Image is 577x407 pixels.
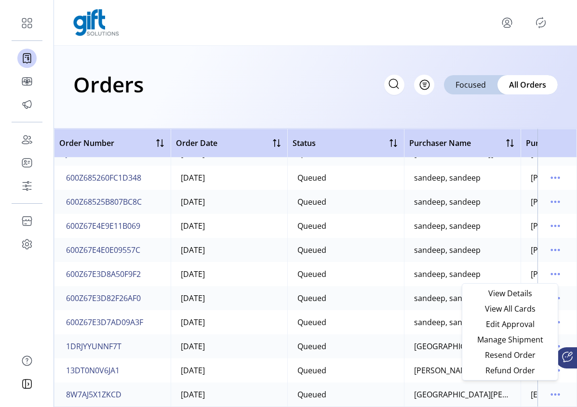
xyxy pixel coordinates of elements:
[66,365,120,376] span: 13DT0N0V6JA1
[66,268,141,280] span: 600Z67E3D8A50F9F2
[64,339,123,354] button: 1DRJYYUNNF7T
[297,341,326,352] div: Queued
[64,218,142,234] button: 600Z67E4E9E11B069
[73,9,119,36] img: logo
[464,347,556,363] li: Resend Order
[171,190,287,214] td: [DATE]
[171,166,287,190] td: [DATE]
[297,220,326,232] div: Queued
[171,334,287,358] td: [DATE]
[414,172,481,184] div: sandeep, sandeep
[171,310,287,334] td: [DATE]
[66,220,140,232] span: 600Z67E4E9E11B069
[297,196,326,208] div: Queued
[171,214,287,238] td: [DATE]
[414,268,481,280] div: sandeep, sandeep
[66,316,143,328] span: 600Z67E3D7AD09A3F
[548,242,563,258] button: menu
[497,75,558,94] div: All Orders
[444,75,497,94] div: Focused
[176,137,217,149] span: Order Date
[409,137,471,149] span: Purchaser Name
[414,389,511,400] div: [GEOGRAPHIC_DATA][PERSON_NAME]
[297,389,326,400] div: Queued
[171,382,287,407] td: [DATE]
[548,194,563,210] button: menu
[64,387,123,402] button: 8W7AJ5X1ZKCD
[470,336,550,343] span: Manage Shipment
[548,266,563,282] button: menu
[171,238,287,262] td: [DATE]
[414,220,481,232] div: sandeep, sandeep
[297,292,326,304] div: Queued
[66,172,141,184] span: 600Z685260FC1D348
[456,79,486,91] span: Focused
[414,244,481,256] div: sandeep, sandeep
[470,305,550,313] span: View All Cards
[171,262,287,286] td: [DATE]
[297,244,326,256] div: Queued
[64,315,145,330] button: 600Z67E3D7AD09A3F
[66,244,140,256] span: 600Z67E4E0E09557C
[464,316,556,332] li: Edit Approval
[64,170,143,185] button: 600Z685260FC1D348
[171,286,287,310] td: [DATE]
[414,365,474,376] div: [PERSON_NAME]
[464,332,556,347] li: Manage Shipment
[66,292,141,304] span: 600Z67E3D82F26AF0
[297,316,326,328] div: Queued
[297,268,326,280] div: Queued
[66,196,142,208] span: 600Z68525B807BC8C
[297,365,326,376] div: Queued
[414,316,481,328] div: sandeep, sandeep
[66,389,121,400] span: 8W7AJ5X1ZKCD
[533,15,549,30] button: Publisher Panel
[64,363,121,378] button: 13DT0N0V6JA1
[470,351,550,359] span: Resend Order
[64,266,143,282] button: 600Z67E3D8A50F9F2
[73,67,144,101] h1: Orders
[414,292,481,304] div: sandeep, sandeep
[293,137,316,149] span: Status
[464,301,556,316] li: View All Cards
[414,75,434,95] button: Filter Button
[499,15,515,30] button: menu
[414,341,511,352] div: [GEOGRAPHIC_DATA][PERSON_NAME]
[414,196,481,208] div: sandeep, sandeep
[548,218,563,234] button: menu
[171,358,287,382] td: [DATE]
[59,137,114,149] span: Order Number
[548,387,563,402] button: menu
[464,363,556,378] li: Refund Order
[464,286,556,301] li: View Details
[66,341,121,352] span: 1DRJYYUNNF7T
[509,79,546,91] span: All Orders
[470,320,550,328] span: Edit Approval
[297,172,326,184] div: Queued
[64,242,142,258] button: 600Z67E4E0E09557C
[548,170,563,185] button: menu
[470,367,550,374] span: Refund Order
[64,290,143,306] button: 600Z67E3D82F26AF0
[470,289,550,297] span: View Details
[64,194,144,210] button: 600Z68525B807BC8C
